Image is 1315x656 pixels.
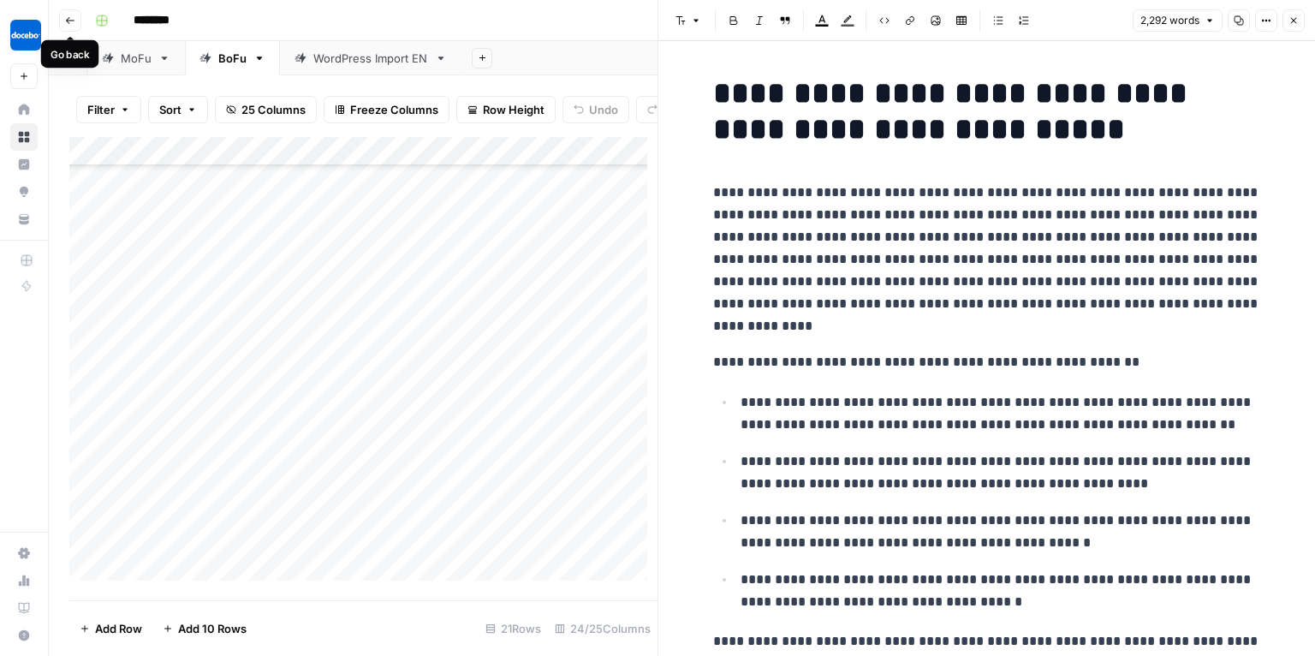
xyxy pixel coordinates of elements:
a: Your Data [10,206,38,233]
button: Filter [76,96,141,123]
button: Add Row [69,615,152,642]
button: Workspace: Docebo [10,14,38,57]
span: Sort [159,101,181,118]
div: Go back [51,46,90,62]
span: Row Height [483,101,544,118]
a: MoFu [87,41,185,75]
a: WordPress Import EN [280,41,461,75]
span: 25 Columns [241,101,306,118]
a: Settings [10,540,38,567]
button: Add 10 Rows [152,615,257,642]
span: Undo [589,101,618,118]
div: MoFu [121,50,152,67]
button: Undo [562,96,629,123]
a: Usage [10,567,38,594]
button: Freeze Columns [324,96,449,123]
div: 21 Rows [479,615,548,642]
span: Freeze Columns [350,101,438,118]
span: Filter [87,101,115,118]
a: BoFu [185,41,280,75]
button: 25 Columns [215,96,317,123]
span: Add Row [95,620,142,637]
a: Insights [10,151,38,178]
button: 2,292 words [1133,9,1223,32]
span: 2,292 words [1140,13,1199,28]
a: Opportunities [10,178,38,206]
button: Help + Support [10,622,38,649]
div: WordPress Import EN [313,50,428,67]
img: Docebo Logo [10,20,41,51]
div: 24/25 Columns [548,615,657,642]
div: BoFu [218,50,247,67]
button: Sort [148,96,208,123]
span: Add 10 Rows [178,620,247,637]
a: Learning Hub [10,594,38,622]
a: Browse [10,123,38,151]
a: Home [10,96,38,123]
button: Row Height [456,96,556,123]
